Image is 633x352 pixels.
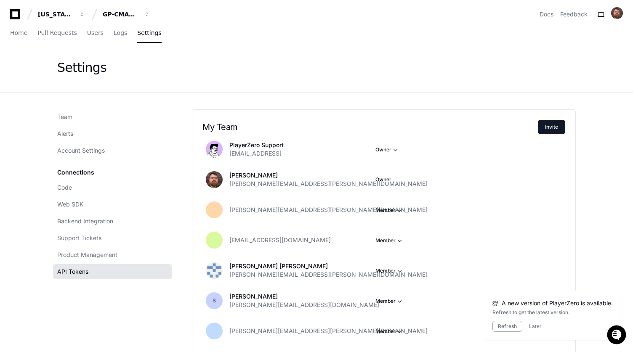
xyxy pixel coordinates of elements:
[538,120,565,134] button: Invite
[206,262,223,279] img: 168196587
[26,135,68,142] span: [PERSON_NAME]
[229,236,331,244] span: [EMAIL_ADDRESS][DOMAIN_NAME]
[37,30,77,35] span: Pull Requests
[57,267,88,276] span: API Tokens
[35,7,88,22] button: [US_STATE] Pacific
[87,24,104,43] a: Users
[130,90,153,100] button: See all
[560,10,588,19] button: Feedback
[57,60,106,75] div: Settings
[99,7,153,22] button: GP-CMAG-MP2
[375,146,400,154] button: Owner
[229,180,428,188] span: [PERSON_NAME][EMAIL_ADDRESS][PERSON_NAME][DOMAIN_NAME]
[18,63,33,78] img: 7521149027303_d2c55a7ec3fe4098c2f6_72.png
[229,262,428,270] p: [PERSON_NAME] [PERSON_NAME]
[8,34,153,47] div: Welcome
[375,327,404,336] button: Member
[375,206,404,214] button: Member
[206,141,223,158] img: avatar
[229,141,284,149] p: PlayerZero Support
[53,214,172,229] a: Backend Integration
[611,7,623,19] img: avatar
[59,154,102,161] a: Powered byPylon
[57,251,117,259] span: Product Management
[114,30,127,35] span: Logs
[70,113,73,119] span: •
[502,299,613,307] span: A new version of PlayerZero is available.
[57,234,101,242] span: Support Tickets
[38,63,138,71] div: Start new chat
[375,267,404,275] button: Member
[8,92,56,98] div: Past conversations
[57,183,72,192] span: Code
[57,200,83,209] span: Web SDK
[70,135,73,142] span: •
[375,297,404,305] button: Member
[10,30,27,35] span: Home
[26,113,68,119] span: [PERSON_NAME]
[17,136,24,143] img: 1736555170064-99ba0984-63c1-480f-8ee9-699278ef63ed
[114,24,127,43] a: Logs
[137,30,161,35] span: Settings
[53,143,172,158] a: Account Settings
[38,10,74,19] div: [US_STATE] Pacific
[53,197,172,212] a: Web SDK
[137,24,161,43] a: Settings
[74,135,92,142] span: [DATE]
[57,113,72,121] span: Team
[53,180,172,195] a: Code
[375,236,404,245] button: Member
[375,176,391,183] span: Owner
[606,324,629,347] iframe: Open customer support
[53,109,172,124] a: Team
[57,130,73,138] span: Alerts
[229,301,379,309] span: [PERSON_NAME][EMAIL_ADDRESS][DOMAIN_NAME]
[57,146,105,155] span: Account Settings
[74,113,92,119] span: [DATE]
[213,297,216,304] h1: S
[8,127,22,141] img: Matt Kasner
[8,63,24,78] img: 1736555170064-99ba0984-63c1-480f-8ee9-699278ef63ed
[53,247,172,262] a: Product Management
[540,10,553,19] a: Docs
[37,24,77,43] a: Pull Requests
[53,264,172,279] a: API Tokens
[492,321,522,332] button: Refresh
[53,126,172,141] a: Alerts
[229,270,428,279] span: [PERSON_NAME][EMAIL_ADDRESS][PERSON_NAME][DOMAIN_NAME]
[8,8,25,25] img: PlayerZero
[206,171,223,188] img: avatar
[38,71,116,78] div: We're available if you need us!
[229,149,282,158] span: [EMAIL_ADDRESS]
[202,122,538,132] h2: My Team
[103,10,139,19] div: GP-CMAG-MP2
[229,292,379,301] p: [PERSON_NAME]
[229,327,428,335] span: [PERSON_NAME][EMAIL_ADDRESS][PERSON_NAME][DOMAIN_NAME]
[229,171,428,180] p: [PERSON_NAME]
[10,24,27,43] a: Home
[143,65,153,75] button: Start new chat
[87,30,104,35] span: Users
[53,230,172,246] a: Support Tickets
[529,323,542,330] button: Later
[492,309,613,316] div: Refresh to get the latest version.
[57,217,113,225] span: Backend Integration
[84,154,102,161] span: Pylon
[8,105,22,118] img: David Fonda
[229,206,428,214] span: [PERSON_NAME][EMAIL_ADDRESS][PERSON_NAME][DOMAIN_NAME]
